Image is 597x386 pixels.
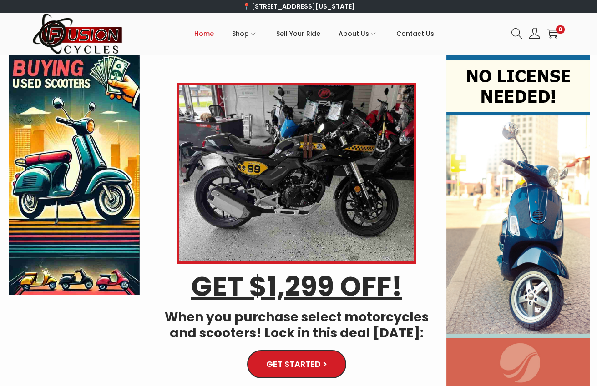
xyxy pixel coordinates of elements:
a: 0 [547,28,558,39]
span: Home [194,22,214,45]
a: About Us [339,13,378,54]
a: Shop [232,13,258,54]
a: GET STARTED > [247,350,346,378]
a: Sell Your Ride [276,13,320,54]
a: Home [194,13,214,54]
a: 📍 [STREET_ADDRESS][US_STATE] [243,2,355,11]
a: Contact Us [396,13,434,54]
nav: Primary navigation [123,13,505,54]
img: Woostify retina logo [32,13,123,55]
u: GET $1,299 OFF! [191,267,402,306]
span: Shop [232,22,249,45]
span: About Us [339,22,369,45]
h4: When you purchase select motorcycles and scooters! Lock in this deal [DATE]: [154,309,439,341]
span: Sell Your Ride [276,22,320,45]
span: GET STARTED > [266,360,327,368]
span: Contact Us [396,22,434,45]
